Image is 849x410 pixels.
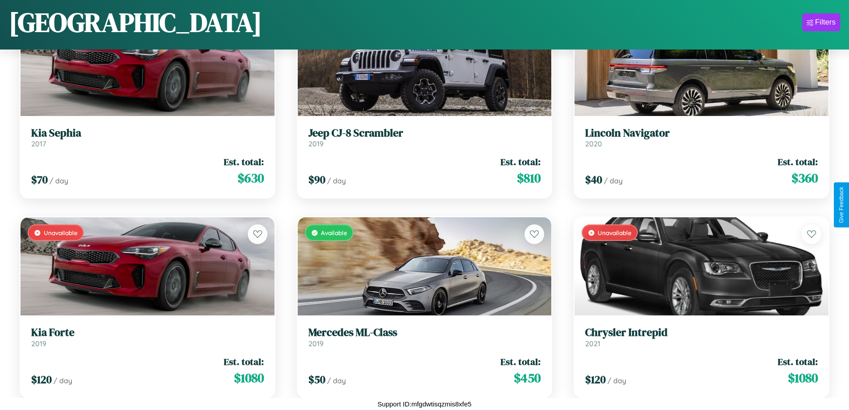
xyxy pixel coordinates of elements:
[585,127,818,140] h3: Lincoln Navigator
[815,18,836,27] div: Filters
[500,155,541,168] span: Est. total:
[604,176,623,185] span: / day
[308,139,324,148] span: 2019
[234,369,264,387] span: $ 1080
[838,187,845,223] div: Give Feedback
[327,376,346,385] span: / day
[585,339,600,348] span: 2021
[224,355,264,368] span: Est. total:
[308,339,324,348] span: 2019
[31,139,46,148] span: 2017
[327,176,346,185] span: / day
[308,326,541,339] h3: Mercedes ML-Class
[31,127,264,149] a: Kia Sephia2017
[224,155,264,168] span: Est. total:
[308,172,325,187] span: $ 90
[585,127,818,149] a: Lincoln Navigator2020
[49,176,68,185] span: / day
[31,372,52,387] span: $ 120
[44,229,78,236] span: Unavailable
[31,326,264,348] a: Kia Forte2019
[31,127,264,140] h3: Kia Sephia
[802,13,840,31] button: Filters
[778,355,818,368] span: Est. total:
[31,339,46,348] span: 2019
[308,372,325,387] span: $ 50
[778,155,818,168] span: Est. total:
[598,229,632,236] span: Unavailable
[514,369,541,387] span: $ 450
[585,139,602,148] span: 2020
[585,326,818,348] a: Chrysler Intrepid2021
[792,169,818,187] span: $ 360
[585,372,606,387] span: $ 120
[9,4,262,41] h1: [GEOGRAPHIC_DATA]
[321,229,347,236] span: Available
[308,127,541,149] a: Jeep CJ-8 Scrambler2019
[308,127,541,140] h3: Jeep CJ-8 Scrambler
[585,326,818,339] h3: Chrysler Intrepid
[377,398,472,410] p: Support ID: mfgdwtisqzmis8xfe5
[517,169,541,187] span: $ 810
[308,326,541,348] a: Mercedes ML-Class2019
[31,326,264,339] h3: Kia Forte
[238,169,264,187] span: $ 630
[788,369,818,387] span: $ 1080
[53,376,72,385] span: / day
[607,376,626,385] span: / day
[500,355,541,368] span: Est. total:
[31,172,48,187] span: $ 70
[585,172,602,187] span: $ 40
